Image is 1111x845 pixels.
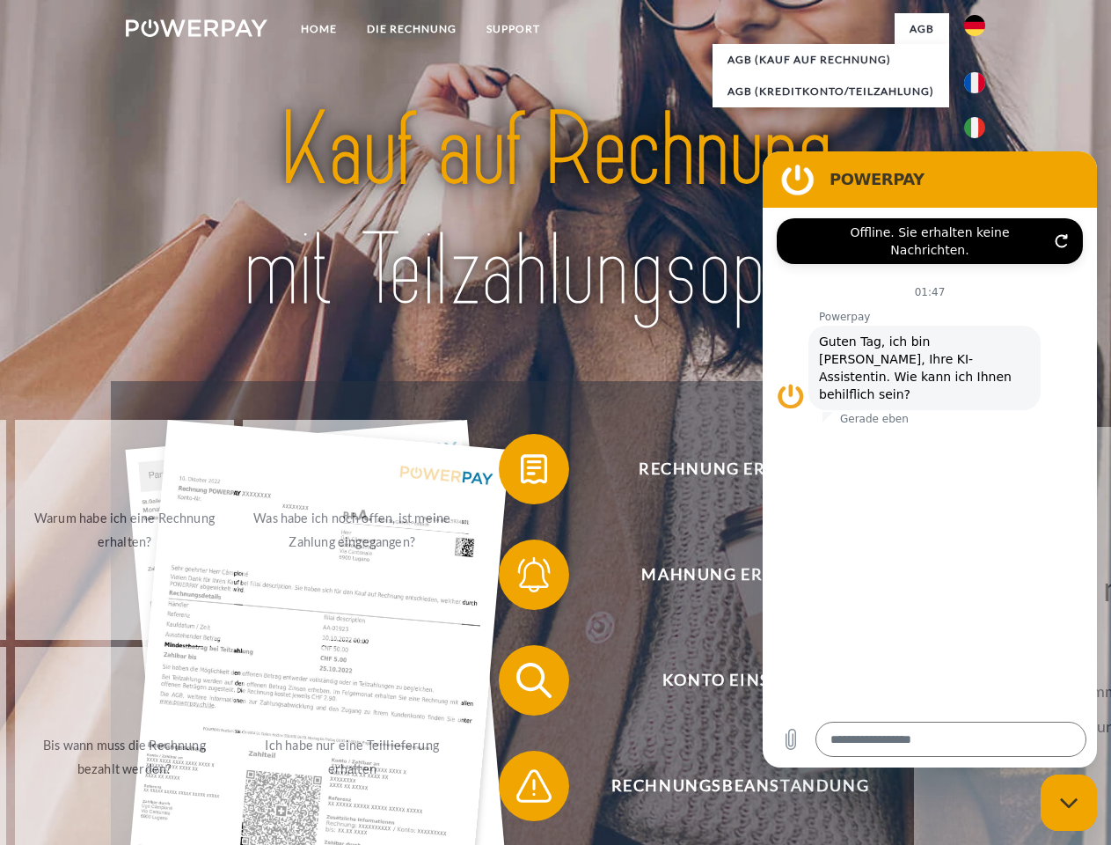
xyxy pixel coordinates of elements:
[964,15,985,36] img: de
[253,506,451,554] div: Was habe ich noch offen, ist meine Zahlung eingegangen?
[524,751,955,821] span: Rechnungsbeanstandung
[1041,775,1097,831] iframe: Schaltfläche zum Öffnen des Messaging-Fensters; Konversation läuft
[964,117,985,138] img: it
[524,645,955,716] span: Konto einsehen
[168,84,943,337] img: title-powerpay_de.svg
[26,733,223,781] div: Bis wann muss die Rechnung bezahlt werden?
[499,751,956,821] button: Rechnungsbeanstandung
[713,76,949,107] a: AGB (Kreditkonto/Teilzahlung)
[352,13,471,45] a: DIE RECHNUNG
[713,44,949,76] a: AGB (Kauf auf Rechnung)
[763,151,1097,768] iframe: Messaging-Fenster
[471,13,555,45] a: SUPPORT
[286,13,352,45] a: Home
[126,19,267,37] img: logo-powerpay-white.svg
[499,645,956,716] button: Konto einsehen
[964,72,985,93] img: fr
[243,420,462,640] a: Was habe ich noch offen, ist meine Zahlung eingegangen?
[512,658,556,702] img: qb_search.svg
[26,506,223,554] div: Warum habe ich eine Rechnung erhalten?
[895,13,949,45] a: agb
[512,764,556,808] img: qb_warning.svg
[253,733,451,781] div: Ich habe nur eine Teillieferung erhalten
